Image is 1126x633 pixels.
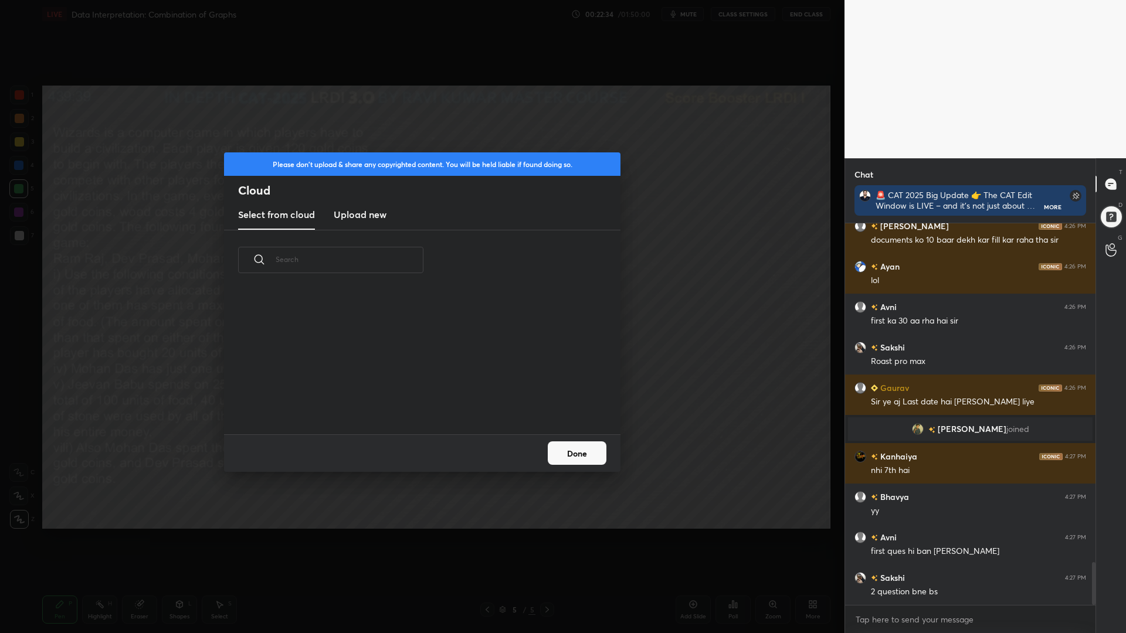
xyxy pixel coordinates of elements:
[1065,494,1086,501] div: 4:27 PM
[334,207,386,222] h3: Upload new
[938,424,1006,434] span: [PERSON_NAME]
[871,454,878,460] img: no-rating-badge.077c3623.svg
[912,423,924,435] img: e3bb5addc83b41578d53592fd7b7f847.jpg
[878,450,917,462] h6: Kanhaiya
[1006,424,1029,434] span: joined
[1044,203,1061,211] div: More
[845,223,1096,605] div: grid
[871,586,1086,598] div: 2 question bne bs
[871,345,878,351] img: no-rating-badge.077c3623.svg
[854,261,866,273] img: 479bd5bf86654b63adc51542692d3a5e.jpg
[871,465,1086,477] div: nhi 7th hai
[871,546,1086,557] div: first ques hi ban [PERSON_NAME]
[854,301,866,313] img: default.png
[928,427,935,433] img: no-rating-badge.077c3623.svg
[1118,233,1122,242] p: G
[854,532,866,543] img: default.png
[1039,384,1062,392] img: iconic-dark.1390631f.png
[878,571,905,584] h6: Sakshi
[1064,304,1086,311] div: 4:26 PM
[1065,534,1086,541] div: 4:27 PM
[845,159,883,190] p: Chat
[871,396,1086,408] div: Sir ye aj Last date hai [PERSON_NAME] liye
[276,234,423,284] input: Search
[854,382,866,394] img: default.png
[871,315,1086,327] div: first ka 30 aa rha hai sir
[871,505,1086,517] div: yy
[854,491,866,503] img: default.png
[871,356,1086,367] div: Roast pro max
[871,304,878,311] img: no-rating-badge.077c3623.svg
[878,531,897,543] h6: Avni
[871,494,878,501] img: no-rating-badge.077c3623.svg
[854,451,866,462] img: 5f6efce33ce04e05899833f2ba6c1d6d.35576391_3
[1039,453,1063,460] img: iconic-dark.1390631f.png
[871,264,878,270] img: no-rating-badge.077c3623.svg
[548,441,606,465] button: Done
[878,260,900,273] h6: Ayan
[224,152,620,176] div: Please don't upload & share any copyrighted content. You will be held liable if found doing so.
[224,287,606,434] div: grid
[878,220,949,232] h6: [PERSON_NAME]
[871,575,878,581] img: no-rating-badge.077c3623.svg
[859,190,871,202] img: 1c09848962704c2c93b45c2bf87dea3f.jpg
[854,342,866,353] img: de888741dd5b4cb9875631307a82e9fd.jpg
[1118,200,1122,209] p: D
[238,183,620,198] h2: Cloud
[876,190,1044,211] div: 🚨 CAT 2025 Big Update 👉 The CAT Edit Window is LIVE – and it’s not just about Photo/Sign/Test Cit...
[1039,263,1062,270] img: iconic-dark.1390631f.png
[1065,574,1086,581] div: 4:27 PM
[871,223,878,230] img: no-rating-badge.077c3623.svg
[238,207,315,222] h3: Select from cloud
[878,341,905,353] h6: Sakshi
[878,382,909,394] h6: Gaurav
[871,234,1086,246] div: documents ko 10 baar dekh kar fill kar raha tha sir
[878,301,897,313] h6: Avni
[1119,168,1122,176] p: T
[1064,344,1086,351] div: 4:26 PM
[878,491,909,503] h6: Bhavya
[854,572,866,584] img: de888741dd5b4cb9875631307a82e9fd.jpg
[854,220,866,232] img: default.png
[1064,263,1086,270] div: 4:26 PM
[1064,384,1086,392] div: 4:26 PM
[871,535,878,541] img: no-rating-badge.077c3623.svg
[1039,223,1062,230] img: iconic-dark.1390631f.png
[1064,223,1086,230] div: 4:26 PM
[871,384,878,392] img: Learner_Badge_beginner_1_8b307cf2a0.svg
[1065,453,1086,460] div: 4:27 PM
[871,275,1086,287] div: lol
